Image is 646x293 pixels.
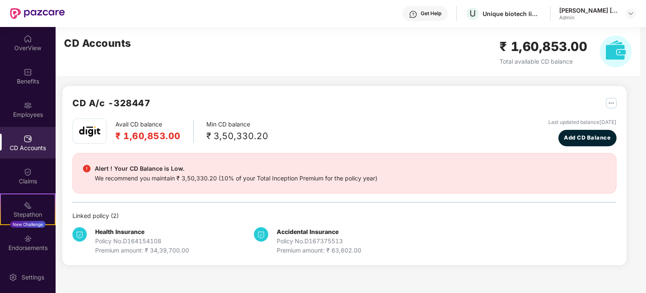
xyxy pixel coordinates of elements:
div: Policy No. D167375513 [277,237,361,246]
div: Linked policy ( 2 ) [72,211,617,220]
div: Premium amount: ₹ 34,39,700.00 [95,246,189,255]
span: U [470,8,476,19]
span: Total available CD balance [499,58,573,65]
div: New Challenge [10,221,45,228]
div: Premium amount: ₹ 63,602.00 [277,246,361,255]
button: Add CD Balance [558,130,617,146]
img: svg+xml;base64,PHN2ZyB4bWxucz0iaHR0cDovL3d3dy53My5vcmcvMjAwMC9zdmciIHdpZHRoPSIyMSIgaGVpZ2h0PSIyMC... [24,201,32,210]
img: godigit.png [79,126,100,137]
img: svg+xml;base64,PHN2ZyB4bWxucz0iaHR0cDovL3d3dy53My5vcmcvMjAwMC9zdmciIHdpZHRoPSIyNSIgaGVpZ2h0PSIyNS... [606,98,617,108]
img: svg+xml;base64,PHN2ZyBpZD0iRW5kb3JzZW1lbnRzIiB4bWxucz0iaHR0cDovL3d3dy53My5vcmcvMjAwMC9zdmciIHdpZH... [24,234,32,243]
div: Last updated balance [DATE] [548,118,617,126]
img: svg+xml;base64,PHN2ZyBpZD0iQ2xhaW0iIHhtbG5zPSJodHRwOi8vd3d3LnczLm9yZy8yMDAwL3N2ZyIgd2lkdGg9IjIwIi... [24,168,32,176]
b: Health Insurance [95,228,144,235]
div: [PERSON_NAME] [PERSON_NAME] [559,6,618,14]
h2: CD A/c - 328447 [72,96,150,110]
div: Min CD balance [206,120,268,143]
img: svg+xml;base64,PHN2ZyB4bWxucz0iaHR0cDovL3d3dy53My5vcmcvMjAwMC9zdmciIHdpZHRoPSIzNCIgaGVpZ2h0PSIzNC... [72,227,87,242]
img: svg+xml;base64,PHN2ZyBpZD0iSG9tZSIgeG1sbnM9Imh0dHA6Ly93d3cudzMub3JnLzIwMDAvc3ZnIiB3aWR0aD0iMjAiIG... [24,35,32,43]
img: svg+xml;base64,PHN2ZyBpZD0iQ0RfQWNjb3VudHMiIGRhdGEtbmFtZT0iQ0QgQWNjb3VudHMiIHhtbG5zPSJodHRwOi8vd3... [24,134,32,143]
img: New Pazcare Logo [10,8,65,19]
div: Stepathon [1,210,55,219]
h2: CD Accounts [64,35,131,51]
h2: ₹ 1,60,853.00 [115,129,181,143]
img: svg+xml;base64,PHN2ZyB4bWxucz0iaHR0cDovL3d3dy53My5vcmcvMjAwMC9zdmciIHdpZHRoPSIzNCIgaGVpZ2h0PSIzNC... [254,227,268,242]
span: Add CD Balance [564,134,611,142]
div: Policy No. D164154108 [95,237,189,246]
img: svg+xml;base64,PHN2ZyBpZD0iRGFuZ2VyX2FsZXJ0IiBkYXRhLW5hbWU9IkRhbmdlciBhbGVydCIgeG1sbnM9Imh0dHA6Ly... [83,165,91,172]
div: Alert ! Your CD Balance is Low. [95,164,377,174]
img: svg+xml;base64,PHN2ZyBpZD0iSGVscC0zMngzMiIgeG1sbnM9Imh0dHA6Ly93d3cudzMub3JnLzIwMDAvc3ZnIiB3aWR0aD... [409,10,417,19]
img: svg+xml;base64,PHN2ZyBpZD0iRHJvcGRvd24tMzJ4MzIiIHhtbG5zPSJodHRwOi8vd3d3LnczLm9yZy8yMDAwL3N2ZyIgd2... [627,10,634,17]
div: Admin [559,14,618,21]
img: svg+xml;base64,PHN2ZyBpZD0iQmVuZWZpdHMiIHhtbG5zPSJodHRwOi8vd3d3LnczLm9yZy8yMDAwL3N2ZyIgd2lkdGg9Ij... [24,68,32,76]
div: ₹ 3,50,330.20 [206,129,268,143]
div: We recommend you maintain ₹ 3,50,330.20 (10% of your Total Inception Premium for the policy year) [95,174,377,183]
h2: ₹ 1,60,853.00 [499,37,587,56]
img: svg+xml;base64,PHN2ZyBpZD0iU2V0dGluZy0yMHgyMCIgeG1sbnM9Imh0dHA6Ly93d3cudzMub3JnLzIwMDAvc3ZnIiB3aW... [9,273,17,282]
b: Accidental Insurance [277,228,339,235]
div: Unique biotech limited [483,10,542,18]
div: Get Help [421,10,441,17]
img: svg+xml;base64,PHN2ZyBpZD0iRW1wbG95ZWVzIiB4bWxucz0iaHR0cDovL3d3dy53My5vcmcvMjAwMC9zdmciIHdpZHRoPS... [24,101,32,110]
img: svg+xml;base64,PHN2ZyB4bWxucz0iaHR0cDovL3d3dy53My5vcmcvMjAwMC9zdmciIHhtbG5zOnhsaW5rPSJodHRwOi8vd3... [600,35,632,67]
div: Settings [19,273,47,282]
div: Avail CD balance [115,120,194,143]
